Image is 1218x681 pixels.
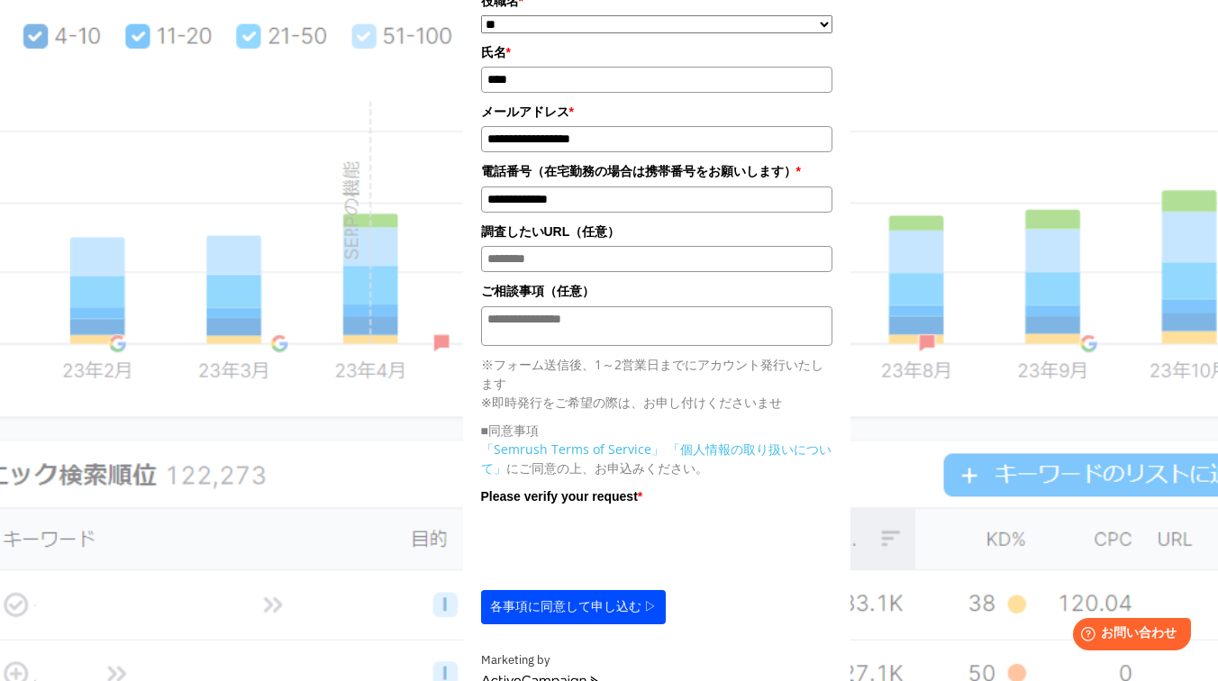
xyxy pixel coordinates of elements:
[481,102,832,122] label: メールアドレス
[481,161,832,181] label: 電話番号（在宅勤務の場合は携帯番号をお願いします）
[481,440,664,458] a: 「Semrush Terms of Service」
[481,486,832,506] label: Please verify your request
[481,421,832,440] p: ■同意事項
[481,511,755,581] iframe: reCAPTCHA
[481,355,832,412] p: ※フォーム送信後、1～2営業日までにアカウント発行いたします ※即時発行をご希望の際は、お申し付けくださいませ
[481,222,832,241] label: 調査したいURL（任意）
[481,440,832,477] a: 「個人情報の取り扱いについて」
[481,651,832,670] div: Marketing by
[481,590,667,624] button: 各事項に同意して申し込む ▷
[481,440,832,477] p: にご同意の上、お申込みください。
[1058,611,1198,661] iframe: Help widget launcher
[481,281,832,301] label: ご相談事項（任意）
[481,42,832,62] label: 氏名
